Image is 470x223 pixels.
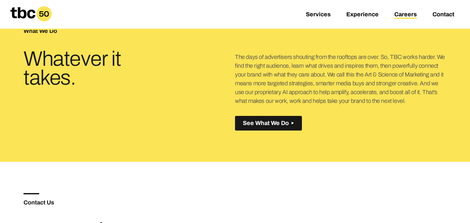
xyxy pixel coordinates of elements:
a: Experience [346,11,379,19]
h5: What We Do [23,28,235,34]
a: Services [306,11,331,19]
p: The days of advertisers shouting from the rooftops are over. So, TBC works harder. We find the ri... [235,53,446,105]
a: Home [5,19,57,26]
h3: Whatever it takes. [23,49,164,87]
button: See What We Do [235,116,302,131]
a: Careers [394,11,417,19]
a: Contact [432,11,454,19]
span: See What We Do [243,120,289,127]
h5: Contact Us [23,200,235,205]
